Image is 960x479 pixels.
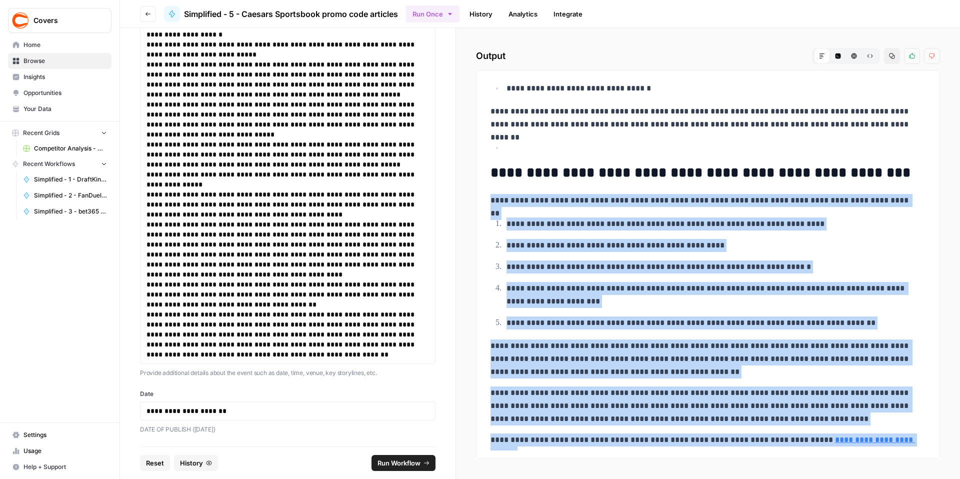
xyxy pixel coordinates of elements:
button: Recent Workflows [8,156,111,171]
a: Home [8,37,111,53]
span: Browse [23,56,107,65]
button: Workspace: Covers [8,8,111,33]
span: Run Workflow [377,458,420,468]
button: Run Workflow [371,455,435,471]
span: Usage [23,446,107,455]
span: Settings [23,430,107,439]
span: Opportunities [23,88,107,97]
button: Recent Grids [8,125,111,140]
button: Reset [140,455,170,471]
a: Integrate [547,6,588,22]
h2: Output [476,48,940,64]
span: Reset [146,458,164,468]
span: Competitor Analysis - URL Specific Grid [34,144,107,153]
a: Competitor Analysis - URL Specific Grid [18,140,111,156]
button: Help + Support [8,459,111,475]
span: Simplified - 1 - DraftKings promo code articles [34,175,107,184]
span: Your Data [23,104,107,113]
a: Usage [8,443,111,459]
span: Simplified - 3 - bet365 bonus code articles [34,207,107,216]
a: Browse [8,53,111,69]
a: Your Data [8,101,111,117]
a: Simplified - 2 - FanDuel promo code articles [18,187,111,203]
a: Settings [8,427,111,443]
p: DATE OF PUBLISH ([DATE]) [140,424,435,434]
span: Insights [23,72,107,81]
a: Simplified - 5 - Caesars Sportsbook promo code articles [164,6,398,22]
a: Opportunities [8,85,111,101]
a: Simplified - 1 - DraftKings promo code articles [18,171,111,187]
span: Recent Workflows [23,159,75,168]
span: Simplified - 2 - FanDuel promo code articles [34,191,107,200]
label: Date [140,389,435,398]
span: History [180,458,203,468]
a: History [463,6,498,22]
button: Run Once [406,5,459,22]
a: Simplified - 3 - bet365 bonus code articles [18,203,111,219]
p: Provide additional details about the event such as date, time, venue, key storylines, etc. [140,368,435,378]
span: Covers [33,15,94,25]
span: Home [23,40,107,49]
button: History [174,455,218,471]
a: Insights [8,69,111,85]
span: Simplified - 5 - Caesars Sportsbook promo code articles [184,8,398,20]
span: Help + Support [23,462,107,471]
img: Covers Logo [11,11,29,29]
a: Analytics [502,6,543,22]
span: Recent Grids [23,128,59,137]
